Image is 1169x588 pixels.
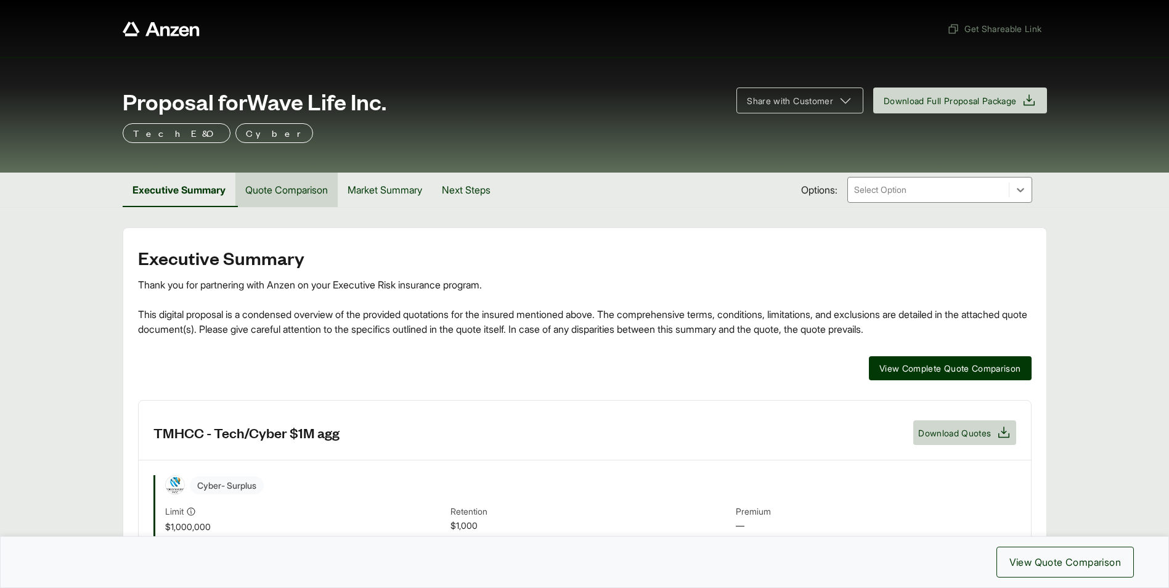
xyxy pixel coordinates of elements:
button: Quote Comparison [235,173,338,207]
button: View Complete Quote Comparison [869,356,1032,380]
button: Executive Summary [123,173,235,207]
span: Download Quotes [918,427,991,439]
span: $1,000 [450,519,731,533]
button: Share with Customer [736,88,863,113]
span: View Complete Quote Comparison [879,362,1021,375]
div: Thank you for partnering with Anzen on your Executive Risk insurance program. This digital propos... [138,277,1032,337]
span: Retention [450,505,731,519]
span: Cyber - Surplus [190,476,264,494]
span: Download Full Proposal Package [884,94,1017,107]
span: View Quote Comparison [1009,555,1121,570]
h3: TMHCC - Tech/Cyber $1M agg [153,423,340,442]
p: Tech E&O [133,126,220,141]
button: Next Steps [432,173,500,207]
button: Market Summary [338,173,432,207]
span: Limit [165,505,184,518]
span: Options: [801,182,837,197]
h2: Executive Summary [138,248,1032,267]
a: Anzen website [123,22,200,36]
span: — [736,519,1016,533]
span: Get Shareable Link [947,22,1041,35]
button: Download Full Proposal Package [873,88,1047,113]
span: Premium [736,505,1016,519]
img: Tokio Marine [166,476,184,494]
span: Proposal for Wave Life Inc. [123,89,386,113]
button: Get Shareable Link [942,17,1046,40]
span: Share with Customer [747,94,833,107]
button: Download Quotes [913,420,1016,445]
span: $1,000,000 [165,520,446,533]
p: Cyber [246,126,303,141]
button: View Quote Comparison [996,547,1134,578]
